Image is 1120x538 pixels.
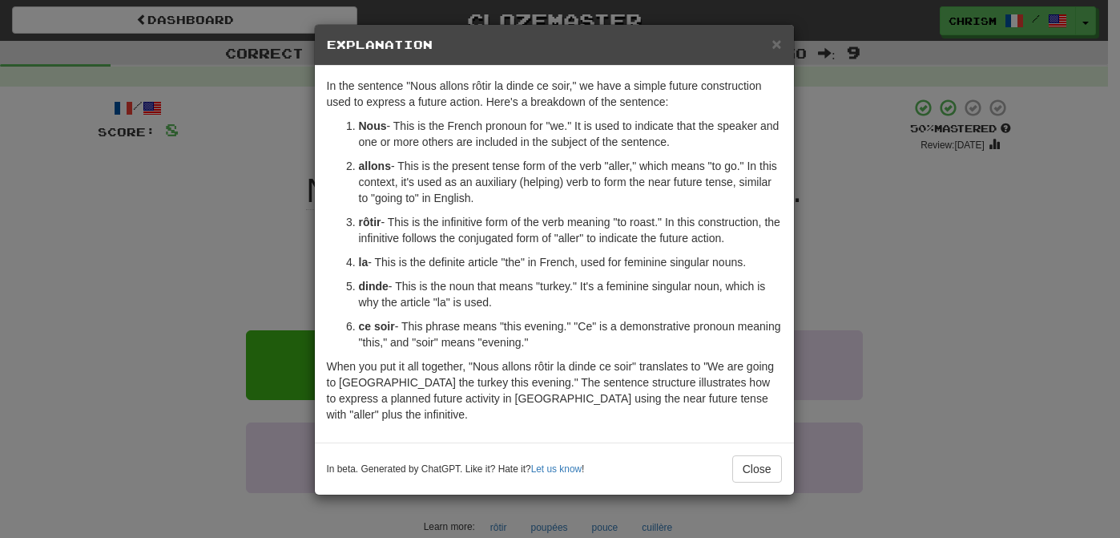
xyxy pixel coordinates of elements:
[359,119,387,132] strong: Nous
[359,160,391,172] strong: allons
[359,214,782,246] p: - This is the infinitive form of the verb meaning "to roast." In this construction, the infinitiv...
[359,320,395,333] strong: ce soir
[772,35,781,52] button: Close
[359,254,782,270] p: - This is the definite article "the" in French, used for feminine singular nouns.
[359,118,782,150] p: - This is the French pronoun for "we." It is used to indicate that the speaker and one or more ot...
[327,37,782,53] h5: Explanation
[772,34,781,53] span: ×
[327,463,585,476] small: In beta. Generated by ChatGPT. Like it? Hate it? !
[359,280,389,293] strong: dinde
[327,78,782,110] p: In the sentence "Nous allons rôtir la dinde ce soir," we have a simple future construction used t...
[359,318,782,350] p: - This phrase means "this evening." "Ce" is a demonstrative pronoun meaning "this," and "soir" me...
[359,216,381,229] strong: rôtir
[732,455,782,483] button: Close
[359,158,782,206] p: - This is the present tense form of the verb "aller," which means "to go." In this context, it's ...
[359,256,369,269] strong: la
[531,463,582,475] a: Let us know
[327,358,782,423] p: When you put it all together, "Nous allons rôtir la dinde ce soir" translates to "We are going to...
[359,278,782,310] p: - This is the noun that means "turkey." It's a feminine singular noun, which is why the article "...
